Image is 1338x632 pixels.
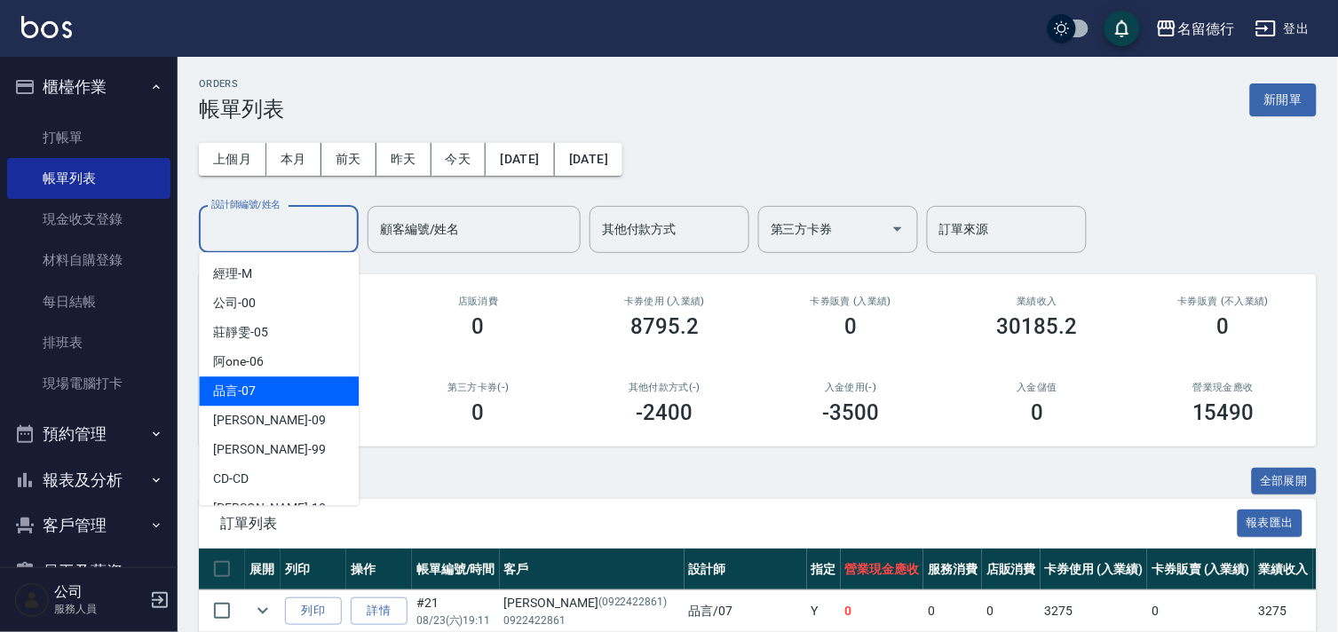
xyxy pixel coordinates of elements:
[1152,382,1295,393] h2: 營業現金應收
[7,281,170,322] a: 每日結帳
[54,601,145,617] p: 服務人員
[1250,83,1317,116] button: 新開單
[685,590,807,632] td: 品言 /07
[1252,468,1318,495] button: 全部展開
[1255,549,1313,590] th: 業績收入
[685,549,807,590] th: 設計師
[1192,400,1255,425] h3: 15490
[213,352,264,371] span: 阿one -06
[213,294,256,312] span: 公司 -00
[504,594,680,612] div: [PERSON_NAME]
[1238,514,1303,531] a: 報表匯出
[376,143,431,176] button: 昨天
[1238,510,1303,537] button: 報表匯出
[416,612,495,628] p: 08/23 (六) 19:11
[844,314,857,339] h3: 0
[883,215,912,243] button: Open
[1041,549,1148,590] th: 卡券使用 (入業績)
[245,549,281,590] th: 展開
[1250,91,1317,107] a: 新開單
[1147,590,1255,632] td: 0
[266,143,321,176] button: 本月
[1177,18,1234,40] div: 名留德行
[213,265,252,283] span: 經理 -M
[486,143,554,176] button: [DATE]
[321,143,376,176] button: 前天
[504,612,680,628] p: 0922422861
[213,323,268,342] span: 莊靜雯 -05
[407,296,550,307] h2: 店販消費
[213,411,325,430] span: [PERSON_NAME] -09
[7,322,170,363] a: 排班表
[7,549,170,595] button: 員工及薪資
[965,296,1109,307] h2: 業績收入
[7,240,170,280] a: 材料自購登錄
[7,117,170,158] a: 打帳單
[199,143,266,176] button: 上個月
[14,582,50,618] img: Person
[7,158,170,199] a: 帳單列表
[1031,400,1043,425] h3: 0
[779,382,922,393] h2: 入金使用(-)
[412,549,500,590] th: 帳單編號/時間
[199,78,284,90] h2: ORDERS
[285,597,342,625] button: 列印
[965,382,1109,393] h2: 入金儲值
[407,382,550,393] h2: 第三方卡券(-)
[630,314,699,339] h3: 8795.2
[807,590,841,632] td: Y
[555,143,622,176] button: [DATE]
[923,590,982,632] td: 0
[351,597,408,625] a: 詳情
[249,597,276,624] button: expand row
[982,549,1041,590] th: 店販消費
[213,440,325,459] span: [PERSON_NAME] -99
[7,411,170,457] button: 預約管理
[412,590,500,632] td: #21
[923,549,982,590] th: 服務消費
[213,499,325,517] span: [PERSON_NAME] -10
[21,16,72,38] img: Logo
[823,400,880,425] h3: -3500
[1041,590,1148,632] td: 3275
[54,583,145,601] h5: 公司
[593,382,737,393] h2: 其他付款方式(-)
[982,590,1041,632] td: 0
[431,143,487,176] button: 今天
[1147,549,1255,590] th: 卡券販賣 (入業績)
[1248,12,1317,45] button: 登出
[472,400,485,425] h3: 0
[598,594,668,612] p: (0922422861)
[213,470,249,488] span: CD -CD
[997,314,1078,339] h3: 30185.2
[593,296,737,307] h2: 卡券使用 (入業績)
[7,363,170,404] a: 現場電腦打卡
[1255,590,1313,632] td: 3275
[472,314,485,339] h3: 0
[637,400,693,425] h3: -2400
[1152,296,1295,307] h2: 卡券販賣 (不入業績)
[1149,11,1241,47] button: 名留德行
[1217,314,1230,339] h3: 0
[7,64,170,110] button: 櫃檯作業
[220,515,1238,533] span: 訂單列表
[779,296,922,307] h2: 卡券販賣 (入業績)
[807,549,841,590] th: 指定
[841,590,924,632] td: 0
[346,549,412,590] th: 操作
[7,457,170,503] button: 報表及分析
[199,97,284,122] h3: 帳單列表
[841,549,924,590] th: 營業現金應收
[1104,11,1140,46] button: save
[213,382,256,400] span: 品言 -07
[211,198,281,211] label: 設計師編號/姓名
[500,549,685,590] th: 客戶
[7,199,170,240] a: 現金收支登錄
[7,502,170,549] button: 客戶管理
[281,549,346,590] th: 列印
